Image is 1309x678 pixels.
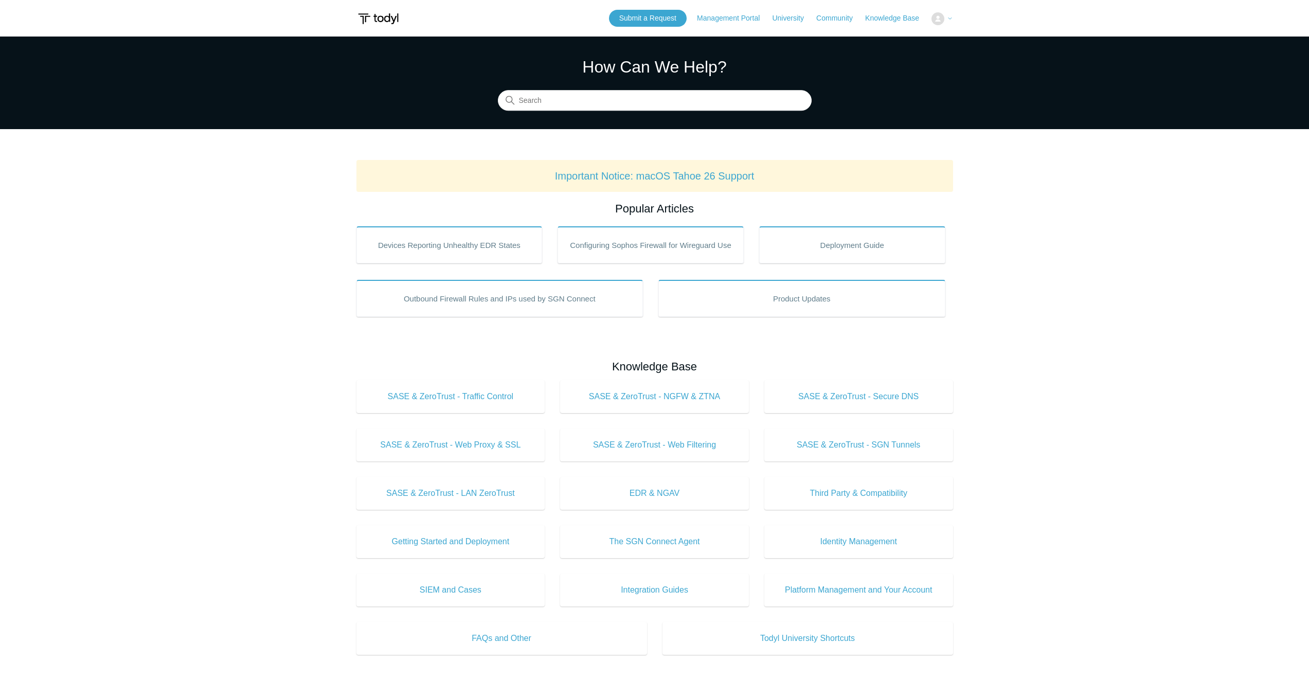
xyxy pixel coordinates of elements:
[780,390,938,403] span: SASE & ZeroTrust - Secure DNS
[759,226,945,263] a: Deployment Guide
[764,525,953,558] a: Identity Management
[356,280,643,317] a: Outbound Firewall Rules and IPs used by SGN Connect
[609,10,687,27] a: Submit a Request
[780,584,938,596] span: Platform Management and Your Account
[658,280,945,317] a: Product Updates
[558,226,744,263] a: Configuring Sophos Firewall for Wireguard Use
[560,574,749,606] a: Integration Guides
[764,477,953,510] a: Third Party & Compatibility
[356,380,545,413] a: SASE & ZeroTrust - Traffic Control
[764,574,953,606] a: Platform Management and Your Account
[662,622,953,655] a: Todyl University Shortcuts
[560,477,749,510] a: EDR & NGAV
[576,439,733,451] span: SASE & ZeroTrust - Web Filtering
[780,487,938,499] span: Third Party & Compatibility
[560,525,749,558] a: The SGN Connect Agent
[780,439,938,451] span: SASE & ZeroTrust - SGN Tunnels
[678,632,938,645] span: Todyl University Shortcuts
[372,487,530,499] span: SASE & ZeroTrust - LAN ZeroTrust
[772,13,814,24] a: University
[560,380,749,413] a: SASE & ZeroTrust - NGFW & ZTNA
[356,525,545,558] a: Getting Started and Deployment
[372,632,632,645] span: FAQs and Other
[697,13,770,24] a: Management Portal
[560,429,749,461] a: SASE & ZeroTrust - Web Filtering
[356,9,400,28] img: Todyl Support Center Help Center home page
[576,536,733,548] span: The SGN Connect Agent
[356,358,953,375] h2: Knowledge Base
[555,170,755,182] a: Important Notice: macOS Tahoe 26 Support
[764,429,953,461] a: SASE & ZeroTrust - SGN Tunnels
[372,584,530,596] span: SIEM and Cases
[372,439,530,451] span: SASE & ZeroTrust - Web Proxy & SSL
[865,13,929,24] a: Knowledge Base
[576,487,733,499] span: EDR & NGAV
[498,91,812,111] input: Search
[372,390,530,403] span: SASE & ZeroTrust - Traffic Control
[356,574,545,606] a: SIEM and Cases
[816,13,863,24] a: Community
[764,380,953,413] a: SASE & ZeroTrust - Secure DNS
[498,55,812,79] h1: How Can We Help?
[356,200,953,217] h2: Popular Articles
[372,536,530,548] span: Getting Started and Deployment
[356,477,545,510] a: SASE & ZeroTrust - LAN ZeroTrust
[576,390,733,403] span: SASE & ZeroTrust - NGFW & ZTNA
[780,536,938,548] span: Identity Management
[356,226,543,263] a: Devices Reporting Unhealthy EDR States
[356,429,545,461] a: SASE & ZeroTrust - Web Proxy & SSL
[576,584,733,596] span: Integration Guides
[356,622,647,655] a: FAQs and Other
